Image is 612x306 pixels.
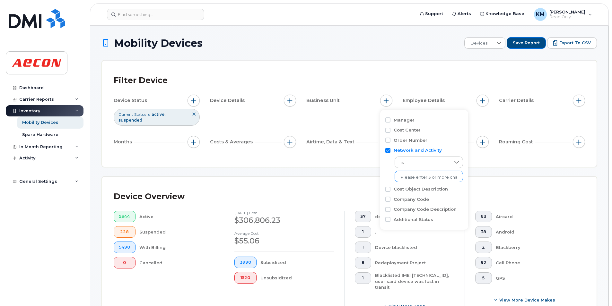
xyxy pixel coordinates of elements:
[496,242,575,253] div: Blackberry
[306,97,342,104] span: Business Unit
[375,211,455,222] div: do not suspend
[465,38,493,49] span: Devices
[375,272,455,290] div: Blacklisted IMEI [TECHNICAL_ID], user said device was lost in transit
[355,226,371,238] button: 1
[499,139,535,145] span: Roaming Cost
[559,40,591,46] span: Export to CSV
[139,211,214,222] div: Active
[481,276,486,281] span: 5
[496,211,575,222] div: Aircard
[114,38,203,49] span: Mobility Devices
[394,127,421,133] label: Cost Center
[114,139,134,145] span: Months
[234,211,334,215] h4: [DATE] cost
[139,242,214,253] div: With Billing
[210,139,255,145] span: Costs & Averages
[360,229,366,234] span: 1
[210,97,247,104] span: Device Details
[234,215,334,226] div: $306,806.23
[395,157,450,168] span: is
[114,257,136,268] button: 0
[114,188,185,205] div: Device Overview
[119,260,130,265] span: 0
[507,37,546,49] button: Save Report
[496,257,575,268] div: Cell Phone
[475,211,492,222] button: 63
[152,112,165,117] span: active
[394,137,427,143] label: Order Number
[119,229,130,234] span: 228
[114,211,136,222] button: 5344
[360,245,366,250] span: 1
[394,186,448,192] label: Cost Object Description
[360,260,366,265] span: 8
[360,276,366,281] span: 1
[394,206,457,212] label: Company Code Description
[394,117,415,123] label: Manager
[475,294,575,306] button: View More Device Makes
[234,235,334,246] div: $55.06
[403,97,447,104] span: Employee Details
[499,97,536,104] span: Carrier Details
[481,229,486,234] span: 38
[139,257,214,268] div: Cancelled
[394,147,442,153] label: Network and Activity
[401,174,457,180] input: Please enter 3 or more characters
[475,272,492,284] button: 5
[139,226,214,238] div: Suspended
[118,118,142,123] span: suspended
[114,242,136,253] button: 5490
[547,37,597,49] button: Export to CSV
[118,112,146,117] span: Current Status
[375,242,455,253] div: Device blacklisted
[355,211,371,222] button: 37
[234,257,257,268] button: 3990
[513,40,540,46] span: Save Report
[234,272,257,284] button: 1520
[119,245,130,250] span: 5490
[240,275,251,280] span: 1520
[394,196,429,202] label: Company Code
[260,272,334,284] div: Unsubsidized
[481,260,486,265] span: 92
[355,272,371,284] button: 1
[119,214,130,219] span: 5344
[496,226,575,238] div: Android
[114,226,136,238] button: 228
[355,242,371,253] button: 1
[481,214,486,219] span: 63
[147,112,150,117] span: is
[375,226,455,238] div: .
[481,245,486,250] span: 2
[499,297,555,303] span: View More Device Makes
[375,257,455,268] div: Redeployment Project
[360,214,366,219] span: 37
[240,260,251,265] span: 3990
[306,139,356,145] span: Airtime, Data & Text
[234,231,334,235] h4: Average cost
[260,257,334,268] div: Subsidized
[496,272,575,284] div: GPS
[355,257,371,268] button: 8
[475,242,492,253] button: 2
[114,97,149,104] span: Device Status
[475,226,492,238] button: 38
[394,217,433,223] label: Additional Status
[114,72,168,89] div: Filter Device
[475,257,492,268] button: 92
